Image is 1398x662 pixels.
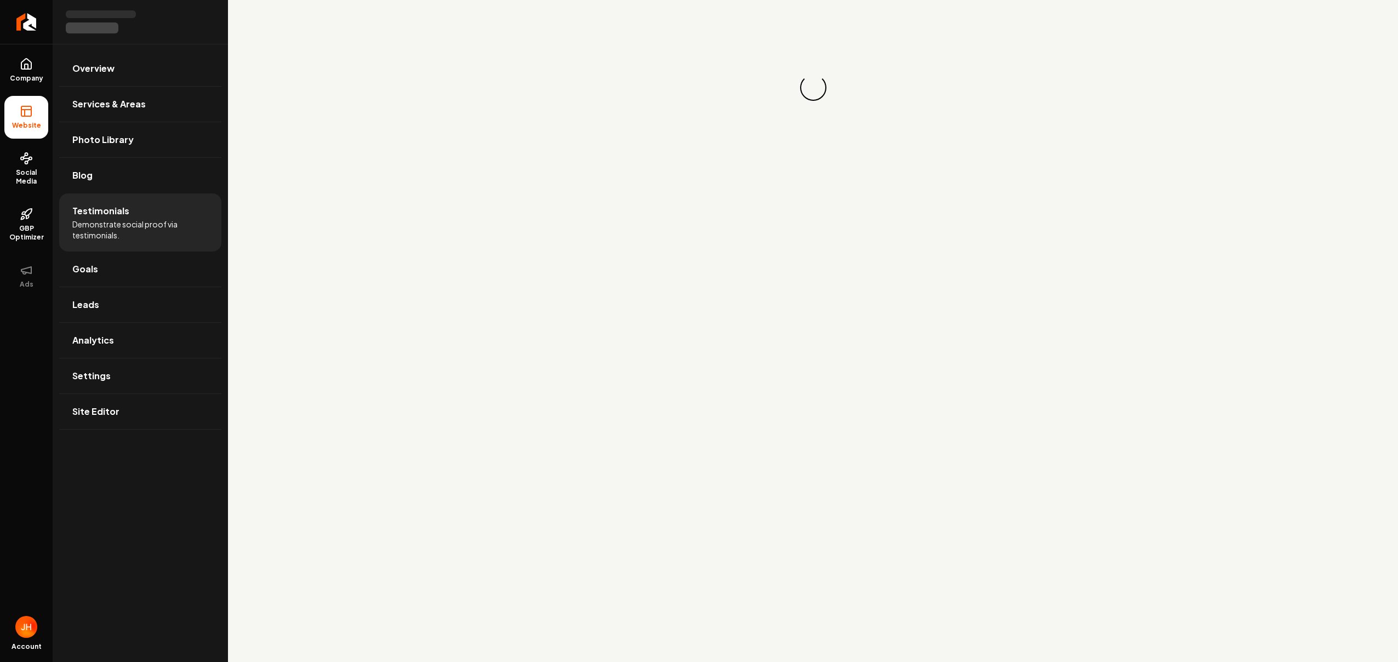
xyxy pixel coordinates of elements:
span: Ads [15,280,38,289]
span: Settings [72,369,111,383]
span: Blog [72,169,93,182]
a: Blog [59,158,221,193]
span: Analytics [72,334,114,347]
button: Open user button [15,616,37,638]
span: Photo Library [72,133,134,146]
span: Leads [72,298,99,311]
span: Testimonials [72,204,129,218]
span: Services & Areas [72,98,146,111]
a: Analytics [59,323,221,358]
span: Demonstrate social proof via testimonials. [72,219,208,241]
span: Overview [72,62,115,75]
a: Leads [59,287,221,322]
a: Services & Areas [59,87,221,122]
span: Site Editor [72,405,119,418]
span: Company [5,74,48,83]
img: Rebolt Logo [16,13,37,31]
span: Account [12,642,42,651]
span: Goals [72,262,98,276]
a: Goals [59,252,221,287]
button: Ads [4,255,48,298]
a: GBP Optimizer [4,199,48,250]
a: Overview [59,51,221,86]
a: Photo Library [59,122,221,157]
a: Settings [59,358,221,393]
a: Social Media [4,143,48,195]
span: GBP Optimizer [4,224,48,242]
a: Company [4,49,48,92]
span: Social Media [4,168,48,186]
img: Josh Henderson [15,616,37,638]
span: Website [8,121,45,130]
div: Loading [795,69,831,106]
a: Site Editor [59,394,221,429]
